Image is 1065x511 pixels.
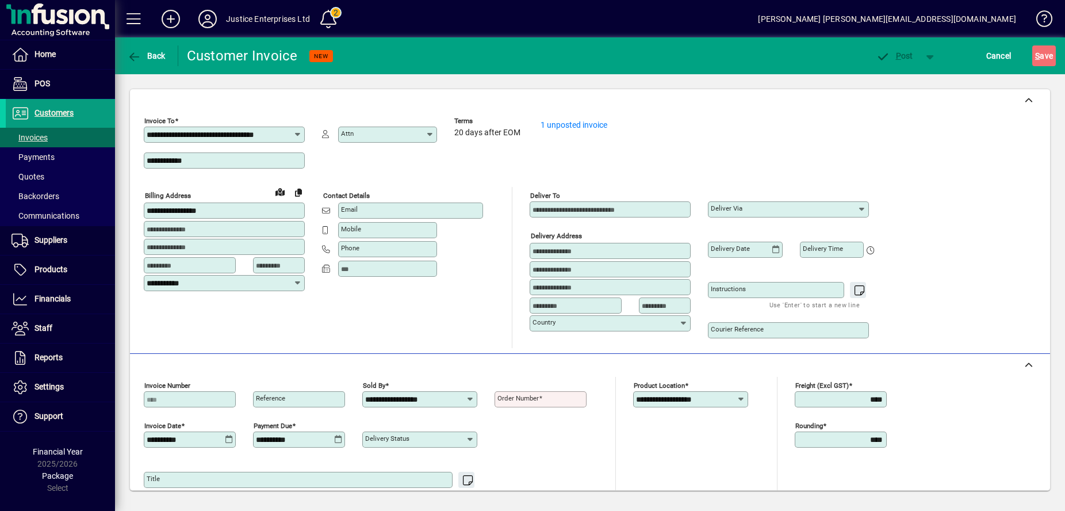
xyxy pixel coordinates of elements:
mat-label: Invoice date [144,422,181,430]
span: Support [35,411,63,421]
mat-label: Deliver To [530,192,560,200]
a: Knowledge Base [1028,2,1051,40]
mat-hint: Use 'Enter' to start a new line [378,488,468,501]
mat-label: Instructions [711,285,746,293]
span: Communications [12,211,79,220]
a: Staff [6,314,115,343]
span: Suppliers [35,235,67,245]
span: NEW [314,52,328,60]
a: View on map [271,182,289,201]
span: Settings [35,382,64,391]
a: Backorders [6,186,115,206]
button: Back [124,45,168,66]
mat-label: Delivery status [365,434,409,443]
span: Invoices [12,133,48,142]
mat-label: Phone [341,244,359,252]
mat-label: Reference [256,394,285,402]
mat-label: Delivery time [803,245,843,253]
a: POS [6,70,115,98]
a: Home [6,40,115,69]
span: Staff [35,323,52,333]
span: ave [1035,47,1053,65]
mat-label: Mobile [341,225,361,233]
a: Products [6,255,115,284]
span: Home [35,49,56,59]
button: Profile [189,9,226,29]
button: Add [152,9,189,29]
a: 1 unposted invoice [541,120,607,129]
mat-label: Sold by [363,382,385,390]
span: ost [876,51,913,60]
mat-label: Email [341,205,358,213]
a: Reports [6,344,115,372]
mat-label: Payment due [254,422,292,430]
mat-label: Order number [497,394,539,402]
a: Support [6,402,115,431]
mat-label: Invoice number [144,382,190,390]
div: Justice Enterprises Ltd [226,10,310,28]
mat-label: Country [532,318,556,326]
mat-label: Rounding [795,422,823,430]
mat-hint: Use 'Enter' to start a new line [769,298,860,311]
a: Settings [6,373,115,402]
span: Financial Year [33,447,83,456]
a: Invoices [6,128,115,147]
span: Cancel [986,47,1012,65]
button: Post [870,45,919,66]
span: P [896,51,901,60]
span: POS [35,79,50,88]
button: Copy to Delivery address [289,183,308,201]
mat-label: Delivery date [711,245,750,253]
button: Save [1032,45,1056,66]
a: Quotes [6,167,115,186]
mat-label: Courier Reference [711,325,764,333]
span: Reports [35,353,63,362]
button: Cancel [983,45,1014,66]
a: Payments [6,147,115,167]
app-page-header-button: Back [115,45,178,66]
div: Customer Invoice [187,47,298,65]
mat-label: Title [147,475,160,483]
span: Financials [35,294,71,303]
span: Terms [454,117,523,125]
a: Financials [6,285,115,314]
span: Quotes [12,172,44,181]
span: Payments [12,152,55,162]
mat-label: Attn [341,129,354,138]
span: Customers [35,108,74,117]
span: Products [35,265,67,274]
span: 20 days after EOM [454,128,520,138]
a: Communications [6,206,115,226]
div: [PERSON_NAME] [PERSON_NAME][EMAIL_ADDRESS][DOMAIN_NAME] [758,10,1016,28]
mat-label: Deliver via [711,204,742,212]
a: Suppliers [6,226,115,255]
mat-label: Invoice To [144,117,175,125]
mat-label: Freight (excl GST) [795,382,849,390]
span: Backorders [12,192,59,201]
span: S [1035,51,1040,60]
mat-label: Product location [634,382,685,390]
span: Back [127,51,166,60]
span: Package [42,471,73,481]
